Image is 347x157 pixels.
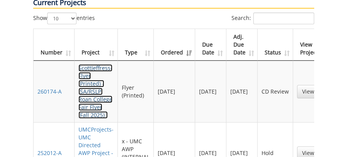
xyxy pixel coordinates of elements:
[118,29,154,61] th: Type: activate to sort column ascending
[154,29,195,61] th: Ordered: activate to sort column ascending
[297,85,339,98] a: View Project
[231,13,314,24] label: Search:
[258,29,293,61] th: Status: activate to sort column ascending
[37,88,62,95] a: 260174-A
[258,61,293,122] td: CD Review
[118,61,154,122] td: Flyer (Printed)
[226,29,258,61] th: Adj. Due Date: activate to sort column ascending
[226,61,258,122] td: [DATE]
[37,149,62,157] a: 252012-A
[293,29,343,61] th: View Project: activate to sort column ascending
[33,13,95,24] label: Show entries
[75,29,118,61] th: Project: activate to sort column ascending
[253,13,314,24] input: Search:
[195,29,226,61] th: Due Date: activate to sort column ascending
[78,64,112,119] a: ScottJeffress-Flyer (Printed) - (SA/RSLP: Roan College Fair Flyer (Fall 2025) )
[154,61,195,122] td: [DATE]
[195,61,226,122] td: [DATE]
[47,13,77,24] select: Showentries
[34,29,75,61] th: Number: activate to sort column ascending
